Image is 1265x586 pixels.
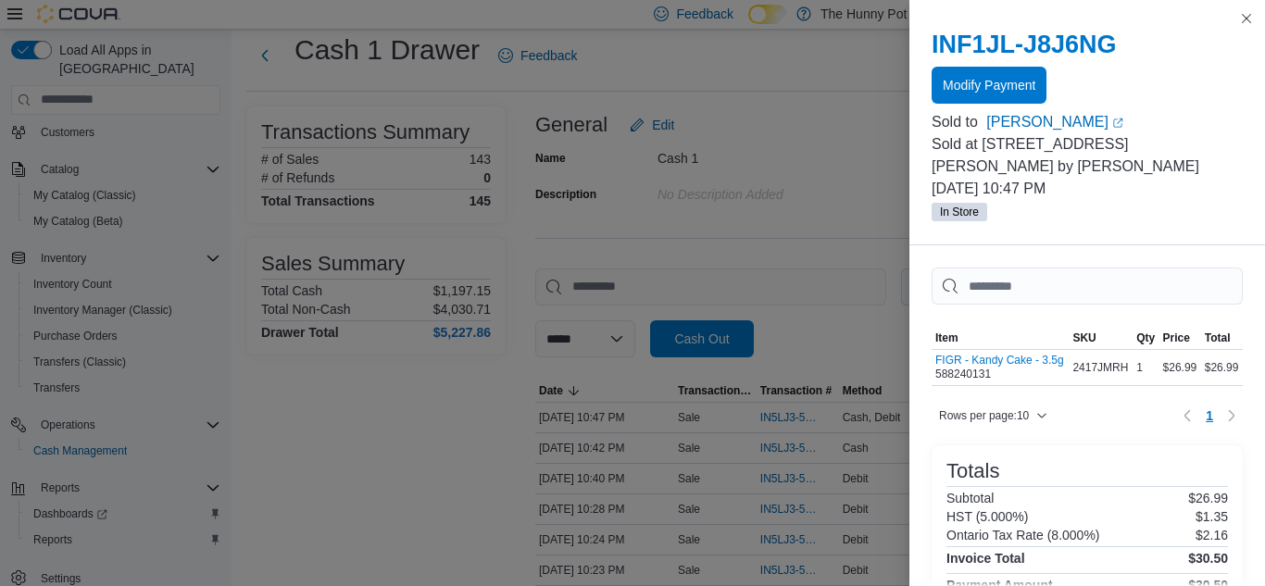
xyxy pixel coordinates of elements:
[1206,406,1213,425] span: 1
[1163,330,1190,345] span: Price
[932,111,983,133] div: Sold to
[932,133,1243,178] p: Sold at [STREET_ADDRESS][PERSON_NAME] by [PERSON_NAME]
[946,551,1025,566] h4: Invoice Total
[1159,327,1201,349] button: Price
[935,354,1064,367] button: FIGR - Kandy Cake - 3.5g
[943,76,1035,94] span: Modify Payment
[1201,356,1243,379] div: $26.99
[1205,330,1231,345] span: Total
[1133,327,1159,349] button: Qty
[946,528,1100,542] h6: Ontario Tax Rate (8.000%)
[1069,327,1133,349] button: SKU
[932,268,1243,305] input: This is a search bar. As you type, the results lower in the page will automatically filter.
[1201,327,1243,349] button: Total
[946,491,994,505] h6: Subtotal
[1136,330,1155,345] span: Qty
[1235,7,1258,30] button: Close this dialog
[935,354,1064,381] div: 588240131
[946,509,1028,524] h6: HST (5.000%)
[940,204,979,220] span: In Store
[986,111,1243,133] a: [PERSON_NAME]External link
[1176,405,1198,427] button: Previous page
[932,67,1046,104] button: Modify Payment
[1198,401,1221,430] button: Page 1 of 1
[1198,401,1221,430] ul: Pagination for table: MemoryTable from EuiInMemoryTable
[1188,551,1228,566] h4: $30.50
[1196,509,1228,524] p: $1.35
[1176,401,1243,430] nav: Pagination for table: MemoryTable from EuiInMemoryTable
[1221,405,1243,427] button: Next page
[939,408,1029,423] span: Rows per page : 10
[1188,491,1228,505] p: $26.99
[935,330,958,345] span: Item
[932,30,1243,59] h2: INF1JL-J8J6NG
[932,203,987,221] span: In Store
[1072,330,1096,345] span: SKU
[1196,528,1228,542] p: $2.16
[1159,356,1201,379] div: $26.99
[1133,356,1159,379] div: 1
[946,460,999,482] h3: Totals
[932,327,1069,349] button: Item
[1072,360,1128,375] span: 2417JMRH
[932,405,1055,427] button: Rows per page:10
[1112,118,1123,129] svg: External link
[932,178,1243,200] p: [DATE] 10:47 PM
